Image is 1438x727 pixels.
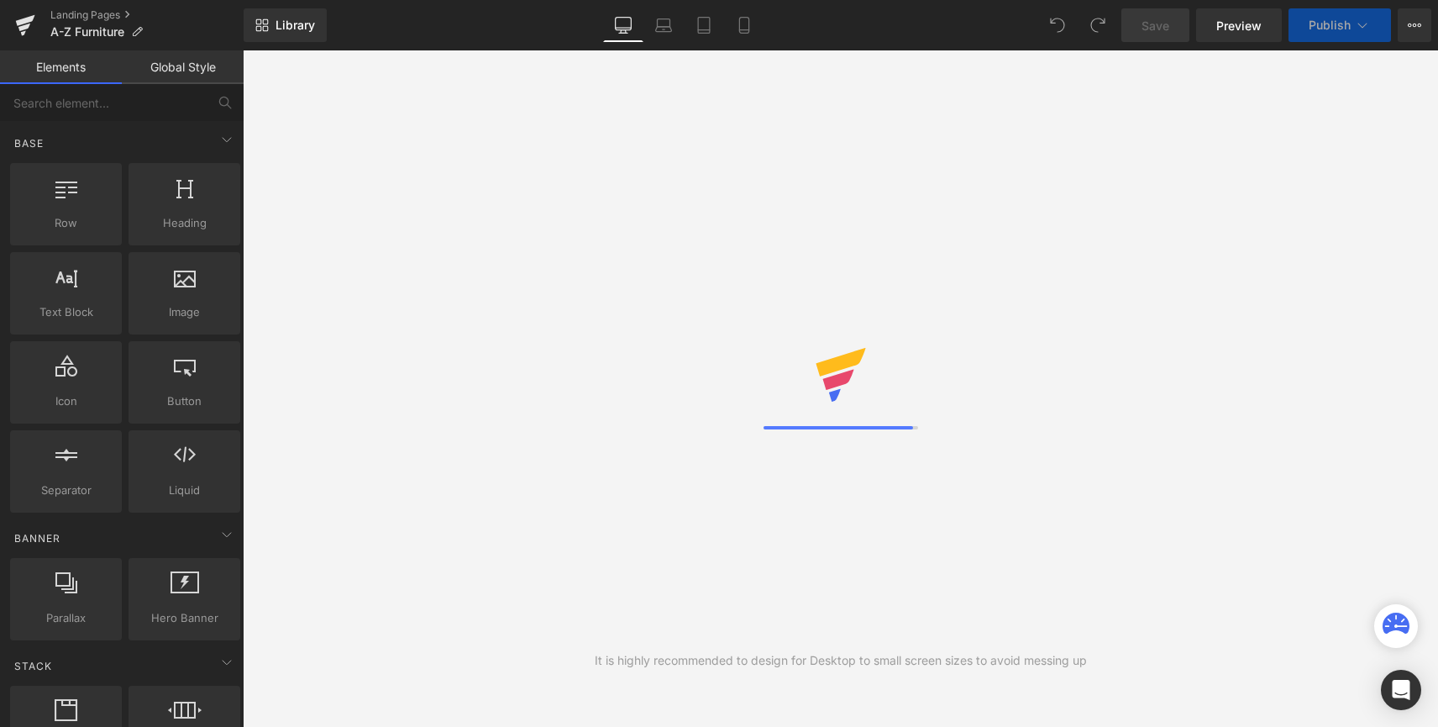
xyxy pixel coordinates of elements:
span: Hero Banner [134,609,235,627]
span: Publish [1309,18,1351,32]
span: Liquid [134,482,235,499]
a: Preview [1196,8,1282,42]
span: Base [13,135,45,151]
a: Desktop [603,8,643,42]
span: Row [15,214,117,232]
a: New Library [244,8,327,42]
button: Redo [1081,8,1115,42]
span: Banner [13,530,62,546]
span: Heading [134,214,235,232]
button: Publish [1288,8,1391,42]
span: Library [276,18,315,33]
span: Preview [1216,17,1262,34]
span: Text Block [15,303,117,321]
span: Icon [15,392,117,410]
span: Separator [15,482,117,499]
span: Image [134,303,235,321]
a: Tablet [684,8,724,42]
div: Open Intercom Messenger [1381,670,1421,710]
div: It is highly recommended to design for Desktop to small screen sizes to avoid messing up [595,651,1087,670]
a: Landing Pages [50,8,244,22]
button: More [1398,8,1431,42]
a: Global Style [122,50,244,84]
span: Stack [13,658,54,674]
button: Undo [1041,8,1074,42]
span: Parallax [15,609,117,627]
span: Save [1141,17,1169,34]
a: Mobile [724,8,764,42]
a: Laptop [643,8,684,42]
span: A-Z Furniture [50,25,124,39]
span: Button [134,392,235,410]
